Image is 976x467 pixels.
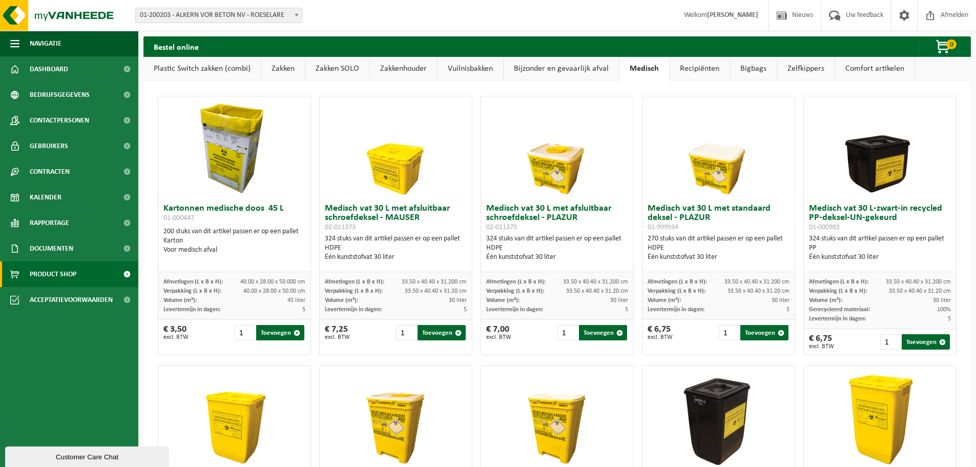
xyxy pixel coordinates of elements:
a: Zakken SOLO [305,57,369,80]
span: 33.50 x 40.40 x 31.20 cm [405,288,467,294]
a: Zakken [261,57,305,80]
span: 40.00 x 28.00 x 50.000 cm [240,279,305,285]
span: 33.50 x 40.40 x 31.200 cm [402,279,467,285]
span: 02-011373 [325,224,356,231]
span: 100% [937,307,951,313]
span: 01-000982 [809,224,840,231]
span: 01-200203 - ALKERN VOR BETON NV - ROESELARE [136,8,302,23]
div: Voor medisch afval [163,246,305,255]
button: Toevoegen [579,325,627,340]
a: Zakkenhouder [370,57,437,80]
span: 30 liter [449,297,467,303]
button: Toevoegen [902,334,950,350]
span: 33.50 x 40.40 x 31.20 cm [566,288,628,294]
button: 0 [919,36,970,57]
span: Verpakking (L x B x H): [325,288,383,294]
span: Afmetingen (L x B x H): [809,279,868,285]
iframe: chat widget [5,444,171,467]
span: Volume (m³): [486,297,520,303]
div: 200 stuks van dit artikel passen er op een pallet [163,227,305,255]
input: 1 [719,325,740,340]
span: Verpakking (L x B x H): [809,288,867,294]
span: Gerecycleerd materiaal: [809,307,870,313]
h3: Kartonnen medische doos 45 L [163,204,305,225]
span: 01-200203 - ALKERN VOR BETON NV - ROESELARE [135,8,302,23]
span: Contactpersonen [30,108,89,133]
span: excl. BTW [163,334,189,340]
input: 1 [880,334,901,350]
span: Dashboard [30,56,68,82]
div: Één kunststofvat 30 liter [809,253,951,262]
input: 1 [557,325,578,340]
span: 30 liter [772,297,790,303]
a: Bigbags [730,57,777,80]
img: 01-000447 [183,96,286,199]
div: HDPE [325,243,467,253]
span: Levertermijn in dagen: [486,307,543,313]
h2: Bestel online [143,36,209,56]
span: Kalender [30,185,61,210]
h3: Medisch vat 30 L met afsluitbaar schroefdeksel - PLAZUR [486,204,628,232]
span: Levertermijn in dagen: [809,316,866,322]
div: Één kunststofvat 30 liter [325,253,467,262]
span: Afmetingen (L x B x H): [325,279,384,285]
span: excl. BTW [325,334,350,340]
span: 5 [302,307,305,313]
span: Levertermijn in dagen: [325,307,382,313]
div: € 7,25 [325,325,350,340]
div: HDPE [486,243,628,253]
span: 02-011375 [486,224,517,231]
a: Plastic Switch zakken (combi) [143,57,261,80]
div: € 6,75 [809,334,834,350]
span: Rapportage [30,210,69,236]
span: Levertermijn in dagen: [163,307,220,313]
div: 324 stuks van dit artikel passen er op een pallet [809,234,951,262]
span: Verpakking (L x B x H): [486,288,544,294]
div: € 7,00 [486,325,511,340]
a: Zelfkippers [777,57,835,80]
span: 01-999934 [648,224,678,231]
span: Levertermijn in dagen: [648,307,704,313]
div: Één kunststofvat 30 liter [486,253,628,262]
button: Toevoegen [256,325,304,340]
span: Bedrijfsgegevens [30,82,90,108]
span: excl. BTW [648,334,673,340]
div: € 6,75 [648,325,673,340]
h3: Medisch vat 30 L-zwart-in recycled PP-deksel-UN-gekeurd [809,204,951,232]
span: 33.50 x 40.40 x 31.200 cm [886,279,951,285]
span: 5 [786,307,790,313]
span: Afmetingen (L x B x H): [486,279,546,285]
span: Verpakking (L x B x H): [163,288,221,294]
div: 324 stuks van dit artikel passen er op een pallet [325,234,467,262]
span: 45 liter [287,297,305,303]
span: Volume (m³): [325,297,358,303]
span: 01-000447 [163,214,194,222]
div: Karton [163,236,305,246]
span: 33.50 x 40.40 x 31.20 cm [889,288,951,294]
img: 01-999934 [668,96,770,199]
span: Volume (m³): [809,297,842,303]
img: 02-011373 [345,96,447,199]
span: Afmetingen (L x B x H): [163,279,223,285]
span: 40.00 x 28.00 x 50.00 cm [243,288,305,294]
input: 1 [396,325,417,340]
span: excl. BTW [486,334,511,340]
input: 1 [235,325,256,340]
div: Één kunststofvat 30 liter [648,253,790,262]
a: Comfort artikelen [835,57,915,80]
span: Verpakking (L x B x H): [648,288,705,294]
h3: Medisch vat 30 L met afsluitbaar schroefdeksel - MAUSER [325,204,467,232]
span: Acceptatievoorwaarden [30,287,113,313]
span: 5 [464,307,467,313]
span: Contracten [30,159,70,185]
button: Toevoegen [740,325,788,340]
span: Volume (m³): [163,297,197,303]
div: HDPE [648,243,790,253]
div: PP [809,243,951,253]
span: Afmetingen (L x B x H): [648,279,707,285]
span: Volume (m³): [648,297,681,303]
a: Bijzonder en gevaarlijk afval [504,57,619,80]
span: 33.50 x 40.40 x 31.20 cm [728,288,790,294]
span: excl. BTW [809,343,834,350]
